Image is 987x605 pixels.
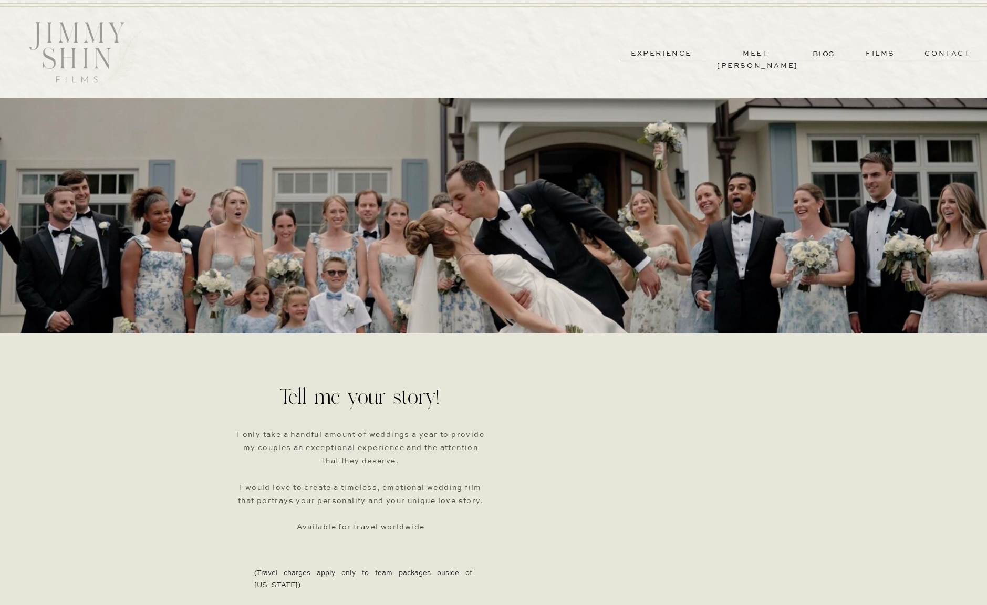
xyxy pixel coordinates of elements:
h1: Tell me your story! [279,385,442,421]
a: contact [910,48,985,60]
a: BLOG [813,48,836,59]
a: meet [PERSON_NAME] [717,48,795,60]
a: experience [622,48,700,60]
p: (Travel charges apply only to team packages ouside of [US_STATE]) [254,567,472,578]
h3: I only take a handful amount of weddings a year to provide my couples an exceptional experience a... [237,429,485,538]
a: films [855,48,906,60]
